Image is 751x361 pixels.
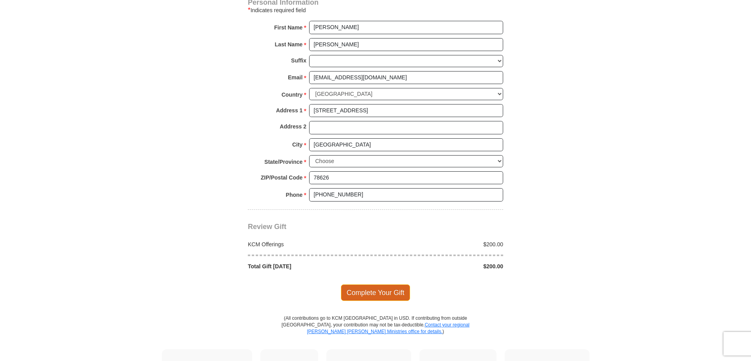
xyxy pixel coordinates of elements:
strong: Address 1 [276,105,303,116]
strong: ZIP/Postal Code [261,172,303,183]
strong: Email [288,72,302,83]
strong: City [292,139,302,150]
strong: First Name [274,22,302,33]
span: Review Gift [248,223,286,231]
strong: Country [282,89,303,100]
div: Total Gift [DATE] [244,262,376,270]
div: Indicates required field [248,5,503,15]
strong: State/Province [264,156,302,167]
div: $200.00 [375,240,507,248]
span: Complete Your Gift [341,284,410,301]
div: KCM Offerings [244,240,376,248]
strong: Phone [286,189,303,200]
strong: Address 2 [280,121,306,132]
div: $200.00 [375,262,507,270]
p: (All contributions go to KCM [GEOGRAPHIC_DATA] in USD. If contributing from outside [GEOGRAPHIC_D... [281,315,470,349]
strong: Suffix [291,55,306,66]
strong: Last Name [275,39,303,50]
